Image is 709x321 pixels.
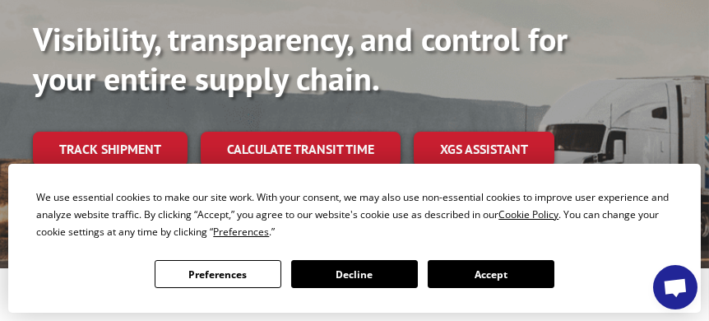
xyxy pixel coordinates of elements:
[201,132,401,167] a: Calculate transit time
[33,17,568,100] b: Visibility, transparency, and control for your entire supply chain.
[36,188,672,240] div: We use essential cookies to make our site work. With your consent, we may also use non-essential ...
[33,132,188,166] a: Track shipment
[8,164,701,313] div: Cookie Consent Prompt
[291,260,418,288] button: Decline
[498,207,558,221] span: Cookie Policy
[155,260,281,288] button: Preferences
[213,225,269,239] span: Preferences
[653,265,697,309] a: Open chat
[428,260,554,288] button: Accept
[414,132,554,167] a: XGS ASSISTANT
